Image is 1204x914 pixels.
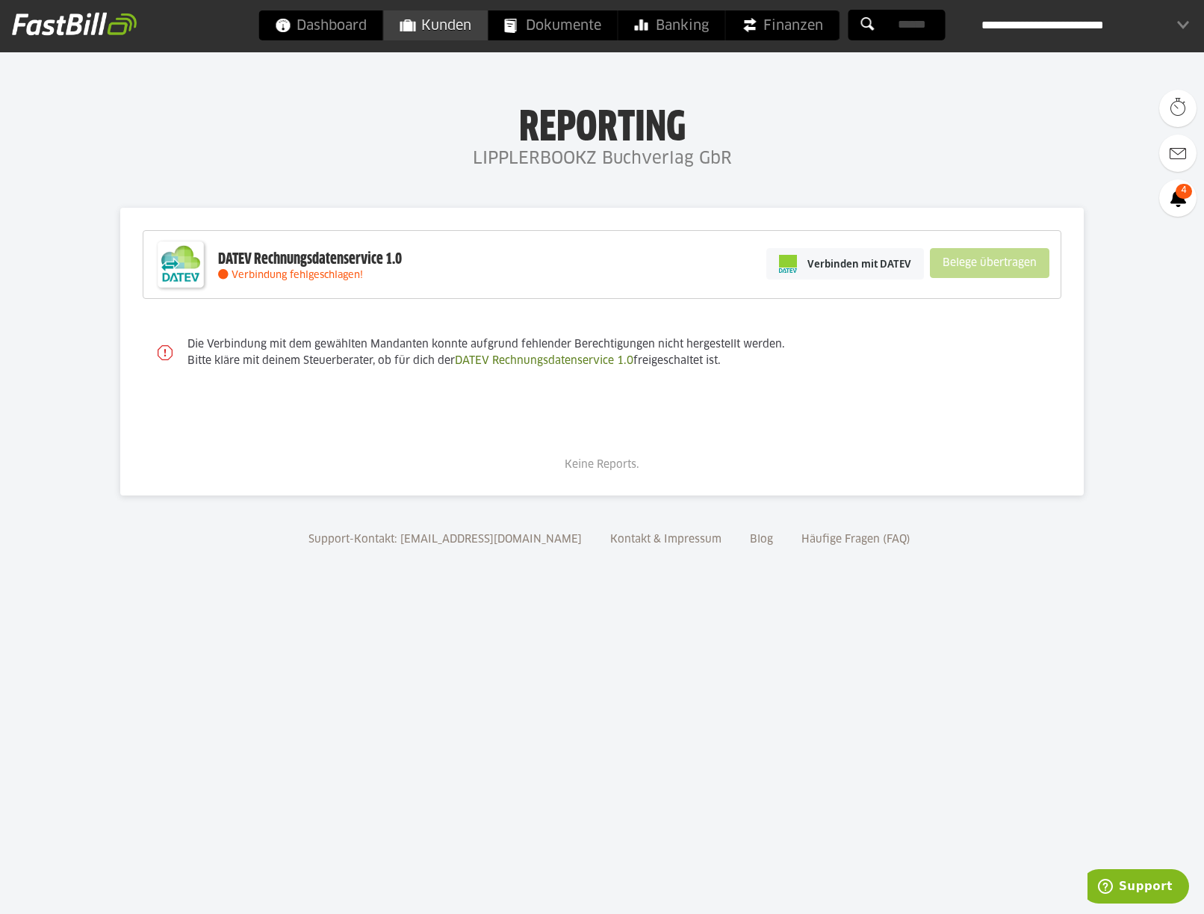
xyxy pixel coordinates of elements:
[276,10,367,40] span: Dashboard
[218,250,402,269] div: DATEV Rechnungsdatenservice 1.0
[605,534,727,545] a: Kontakt & Impressum
[779,255,797,273] img: pi-datev-logo-farbig-24.svg
[12,12,137,36] img: fastbill_logo_white.png
[565,460,639,470] span: Keine Reports.
[488,10,618,40] a: Dokumente
[232,271,363,280] span: Verbindung fehlgeschlagen!
[742,10,823,40] span: Finanzen
[618,10,725,40] a: Banking
[766,248,924,280] a: Verbinden mit DATEV
[1087,869,1189,907] iframe: Öffnet ein Widget, in dem Sie weitere Informationen finden
[151,235,211,294] img: DATEV-Datenservice Logo
[505,10,601,40] span: Dokumente
[455,356,633,366] a: DATEV Rechnungsdatenservice 1.0
[1176,184,1192,199] span: 4
[930,248,1049,278] sl-button: Belege übertragen
[796,534,916,545] a: Häufige Fragen (FAQ)
[1159,179,1197,217] a: 4
[726,10,840,40] a: Finanzen
[259,10,383,40] a: Dashboard
[807,256,911,271] span: Verbinden mit DATEV
[303,534,587,545] a: Support-Kontakt: [EMAIL_ADDRESS][DOMAIN_NAME]
[384,10,488,40] a: Kunden
[635,10,709,40] span: Banking
[400,10,471,40] span: Kunden
[149,105,1055,144] h1: Reporting
[745,534,778,545] a: Blog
